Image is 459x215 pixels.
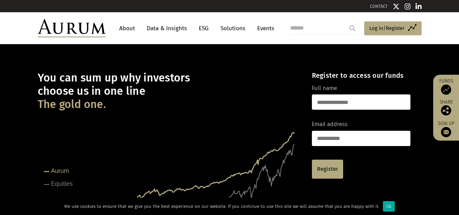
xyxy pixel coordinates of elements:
label: Full name [312,84,337,93]
span: The gold one. [38,98,106,111]
input: Submit [346,21,359,35]
a: ESG [195,22,212,35]
img: Linkedin icon [416,3,422,10]
img: Access Funds [441,85,451,95]
a: CONTACT [370,4,388,9]
tspan: Equities [51,180,73,187]
a: Log in/Register [364,21,422,36]
tspan: Aurum [51,167,69,174]
div: Ok [383,201,395,212]
img: Aurum [38,19,106,37]
a: Data & Insights [143,22,190,35]
img: Instagram icon [405,3,411,10]
span: Log in/Register [369,24,405,32]
h1: You can sum up why investors choose us in one line [38,71,300,111]
img: Sign up to our newsletter [441,127,451,137]
a: Events [254,22,274,35]
a: Register [312,160,343,179]
h4: Register to access our funds [312,71,410,79]
a: Funds [437,78,456,95]
img: Share this post [441,105,451,115]
a: Solutions [217,22,249,35]
img: Twitter icon [393,3,400,10]
div: Share [437,100,456,115]
a: About [116,22,138,35]
label: Email address [312,120,348,129]
a: Sign up [437,121,456,137]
